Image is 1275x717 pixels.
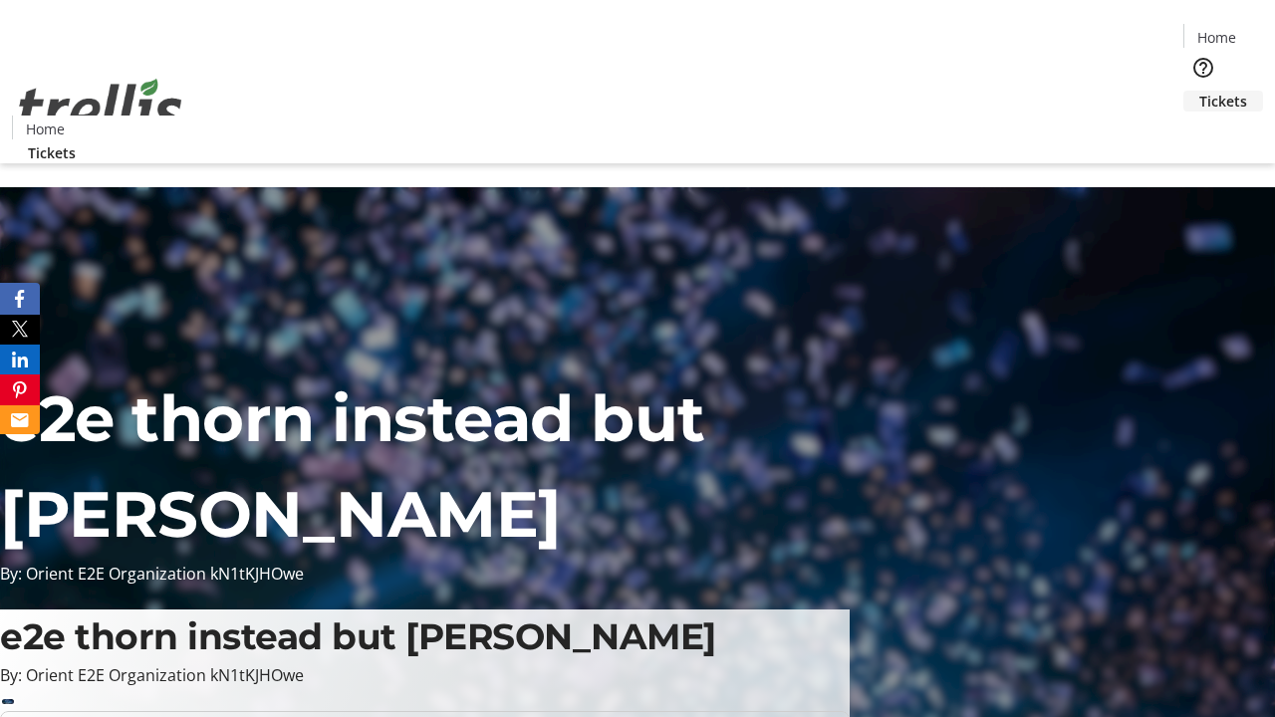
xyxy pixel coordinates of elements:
a: Tickets [1183,91,1263,112]
a: Tickets [12,142,92,163]
img: Orient E2E Organization kN1tKJHOwe's Logo [12,57,189,156]
a: Home [1184,27,1248,48]
a: Home [13,119,77,139]
span: Tickets [28,142,76,163]
button: Cart [1183,112,1223,151]
span: Tickets [1199,91,1247,112]
span: Home [26,119,65,139]
span: Home [1197,27,1236,48]
button: Help [1183,48,1223,88]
